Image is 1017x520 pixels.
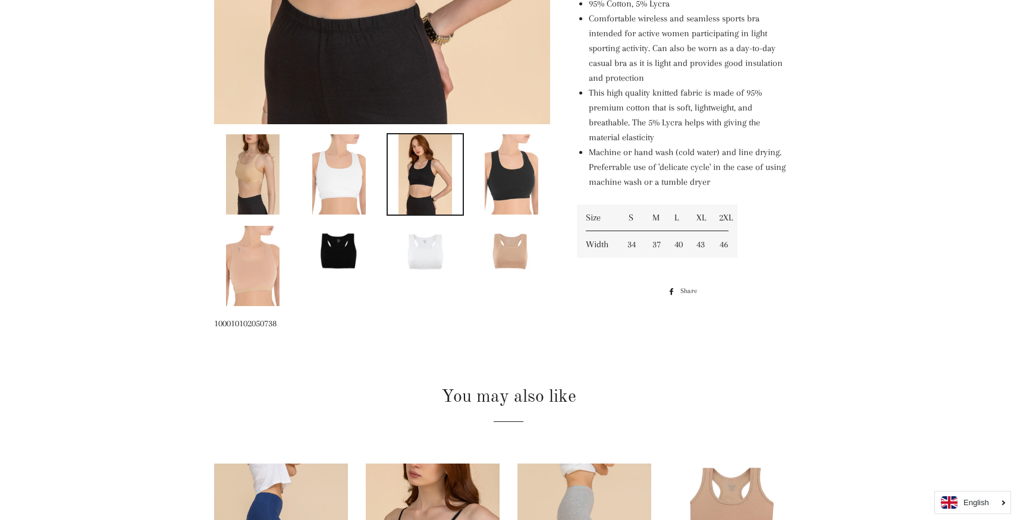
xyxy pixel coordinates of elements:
[577,231,619,258] td: Width
[644,231,666,258] td: 37
[214,385,803,409] h2: You may also like
[680,285,703,298] span: Share
[710,204,737,231] td: 2XL
[474,226,549,276] img: Load image into Gallery viewer, Women&#39;s Seamless Wireless Comfort Sports Bra
[226,134,280,215] img: Load image into Gallery viewer, Women&#39;s Seamless Wireless Comfort Sports Bra
[589,11,788,86] li: Comfortable wireless and seamless sports bra intended for active women participating in light spo...
[963,499,989,506] i: English
[226,226,280,306] img: Load image into Gallery viewer, Women&#39;s Seamless Wireless Comfort Sports Bra
[214,318,277,329] span: 100010102050738
[312,134,366,215] img: Load image into Gallery viewer, Women&#39;s Seamless Wireless Comfort Sports Bra
[710,231,737,258] td: 46
[666,231,688,258] td: 40
[589,147,786,187] span: Machine or hand wash (cold water) and line drying. Preferrable use of 'delicate cycle' in the cas...
[688,231,710,258] td: 43
[485,134,538,215] img: Load image into Gallery viewer, Women&#39;s Seamless Wireless Comfort Sports Bra
[577,204,619,231] td: Size
[688,204,710,231] td: XL
[619,231,644,258] td: 34
[666,204,688,231] td: L
[388,226,463,276] img: Load image into Gallery viewer, Women&#39;s Seamless Wireless Comfort Sports Bra
[941,496,1005,509] a: English
[589,87,762,143] span: This high quality knitted fabric is made of 95% premium cotton that is soft, lightweight, and bre...
[398,134,452,215] img: Load image into Gallery viewer, Women&#39;s Seamless Wireless Comfort Sports Bra
[302,226,376,276] img: Load image into Gallery viewer, Women&#39;s Seamless Wireless Comfort Sports Bra
[644,204,666,231] td: M
[619,204,644,231] td: S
